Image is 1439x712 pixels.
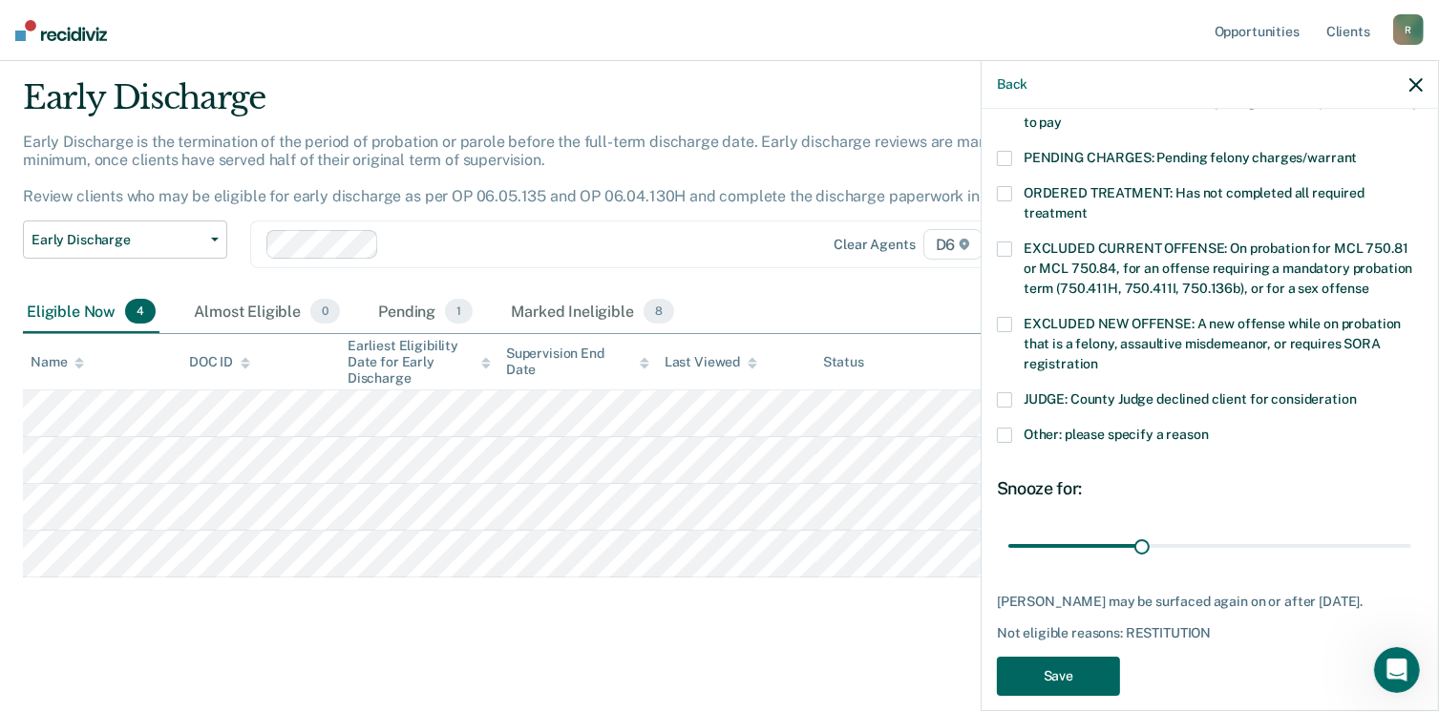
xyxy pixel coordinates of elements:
div: Status [823,354,864,370]
div: Name [31,354,84,370]
div: Earliest Eligibility Date for Early Discharge [348,338,491,386]
div: Marked Ineligible [507,291,678,333]
span: D6 [923,229,984,260]
span: 0 [310,299,340,324]
span: 1 [445,299,473,324]
div: R [1393,14,1424,45]
span: Early Discharge [32,232,203,248]
div: [PERSON_NAME] may be surfaced again on or after [DATE]. [997,594,1423,610]
div: Almost Eligible [190,291,344,333]
div: Last Viewed [665,354,757,370]
div: Pending [374,291,476,333]
div: Eligible Now [23,291,159,333]
div: Early Discharge [23,78,1102,133]
div: Snooze for: [997,478,1423,499]
span: EXCLUDED NEW OFFENSE: A new offense while on probation that is a felony, assaultive misdemeanor, ... [1024,316,1401,371]
span: JUDGE: County Judge declined client for consideration [1024,391,1357,407]
img: Recidiviz [15,20,107,41]
span: EXCLUDED CURRENT OFFENSE: On probation for MCL 750.81 or MCL 750.84, for an offense requiring a m... [1024,241,1412,296]
span: 8 [644,299,674,324]
div: DOC ID [189,354,250,370]
span: 4 [125,299,156,324]
div: Not eligible reasons: RESTITUTION [997,625,1423,641]
span: ORDERED TREATMENT: Has not completed all required treatment [1024,185,1365,220]
iframe: Intercom live chat [1374,647,1420,693]
div: Clear agents [834,237,915,253]
span: Other: please specify a reason [1024,427,1209,442]
button: Save [997,657,1120,696]
p: Early Discharge is the termination of the period of probation or parole before the full-term disc... [23,133,1049,206]
span: PENDING CHARGES: Pending felony charges/warrant [1024,150,1357,165]
button: Back [997,76,1027,93]
div: Supervision End Date [506,346,649,378]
